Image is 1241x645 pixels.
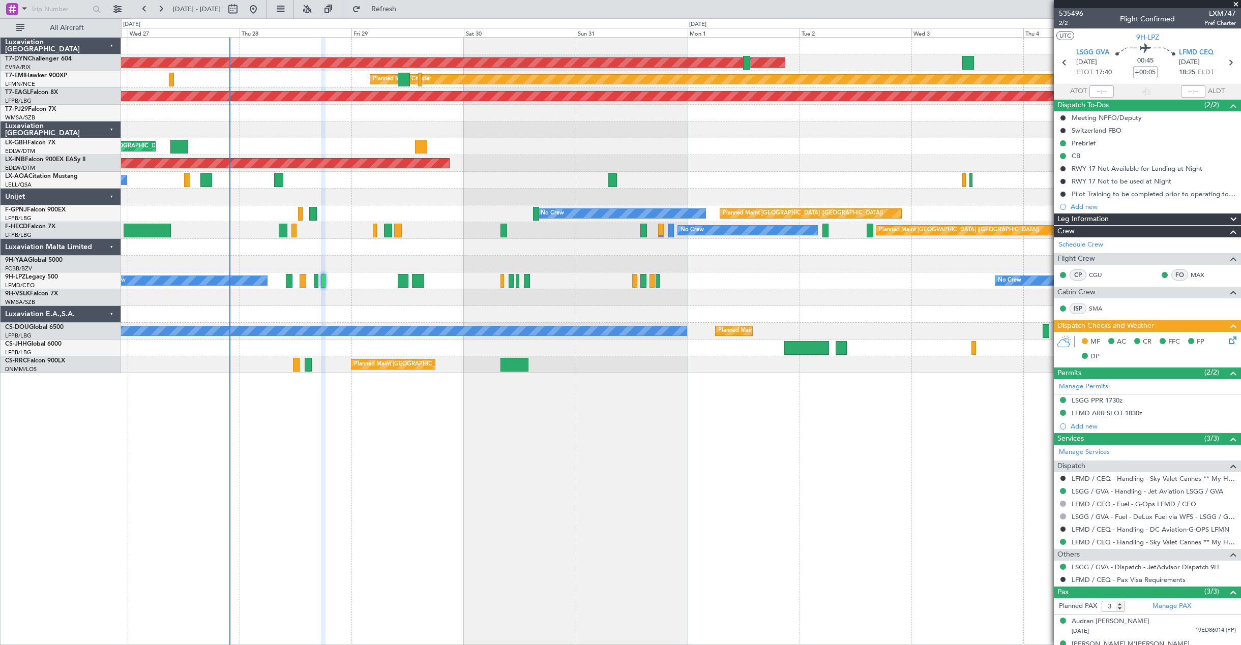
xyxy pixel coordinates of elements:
label: Planned PAX [1059,601,1097,611]
a: 9H-VSLKFalcon 7X [5,291,58,297]
a: 9H-YAAGlobal 5000 [5,257,63,263]
input: --:-- [1089,85,1114,98]
span: Permits [1057,367,1081,379]
div: [DATE] [123,20,140,29]
a: LSGG / GVA - Handling - Jet Aviation LSGG / GVA [1072,487,1223,496]
a: LFMD/CEQ [5,282,35,289]
div: Planned Maint [GEOGRAPHIC_DATA] ([GEOGRAPHIC_DATA]) [879,223,1039,238]
span: All Aircraft [26,24,107,32]
span: T7-DYN [5,56,28,62]
span: (2/2) [1204,367,1219,378]
a: EDLW/DTM [5,164,35,172]
span: T7-EMI [5,73,25,79]
a: LFMN/NCE [5,80,35,88]
a: T7-DYNChallenger 604 [5,56,72,62]
a: CS-RRCFalcon 900LX [5,358,65,364]
div: Add new [1071,422,1236,431]
span: ELDT [1198,68,1214,78]
div: ISP [1070,303,1086,314]
span: Dispatch Checks and Weather [1057,320,1154,332]
span: 9H-VSLK [5,291,30,297]
div: LSGG PPR 1730z [1072,396,1122,405]
span: 18:25 [1179,68,1195,78]
span: LSGG GVA [1076,48,1109,58]
span: Leg Information [1057,213,1109,225]
span: Refresh [363,6,405,13]
div: RWY 17 Not Available for Landing at Night [1072,164,1202,173]
div: Meeting NPFO/Deputy [1072,113,1142,122]
span: Pref Charter [1204,19,1236,27]
a: CS-JHHGlobal 6000 [5,341,62,347]
span: 9H-LPZ [1136,32,1159,43]
span: [DATE] [1072,627,1089,635]
span: Others [1057,549,1080,561]
a: LFMD / CEQ - Handling - DC Aviation-G-OPS LFMN [1072,525,1229,534]
a: MAX [1191,270,1214,280]
a: T7-EMIHawker 900XP [5,73,67,79]
a: LELL/QSA [5,181,32,189]
button: UTC [1056,31,1074,40]
div: Fri 29 [351,28,463,37]
div: [DATE] [689,20,706,29]
a: LFMD / CEQ - Fuel - G-Ops LFMD / CEQ [1072,500,1196,508]
span: F-HECD [5,224,27,230]
a: CGU [1089,270,1112,280]
div: Prebrief [1072,139,1096,147]
span: LX-AOA [5,173,28,179]
div: Wed 27 [128,28,240,37]
div: LFMD ARR SLOT 1830z [1072,409,1142,417]
span: LX-GBH [5,140,27,146]
a: LFPB/LBG [5,231,32,239]
span: CS-DOU [5,324,29,330]
span: ETOT [1076,68,1093,78]
span: Cabin Crew [1057,287,1096,298]
div: Planned Maint [GEOGRAPHIC_DATA] ([GEOGRAPHIC_DATA]) [354,357,514,372]
a: LSGG / GVA - Dispatch - JetAdvisor Dispatch 9H [1072,563,1219,571]
a: LFPB/LBG [5,332,32,340]
span: (3/3) [1204,433,1219,444]
span: ATOT [1070,86,1087,97]
span: FFC [1168,337,1180,347]
button: All Aircraft [11,20,110,36]
span: Crew [1057,226,1075,237]
div: CB [1072,151,1080,160]
div: Sat 30 [464,28,576,37]
a: LFMD / CEQ - Pax Visa Requirements [1072,575,1186,584]
span: 535496 [1059,8,1083,19]
div: Mon 1 [688,28,800,37]
a: Manage PAX [1153,601,1191,611]
span: Pax [1057,587,1069,598]
a: LSGG / GVA - Fuel - DeLux Fuel via WFS - LSGG / GVA [1072,512,1236,521]
a: F-GPNJFalcon 900EX [5,207,66,213]
a: LFPB/LBG [5,349,32,356]
a: FCBB/BZV [5,265,32,272]
a: T7-EAGLFalcon 8X [5,89,58,96]
a: LFPB/LBG [5,214,32,222]
span: 9H-YAA [5,257,28,263]
span: CS-RRC [5,358,27,364]
a: T7-PJ29Falcon 7X [5,106,56,112]
span: AC [1117,337,1126,347]
div: FO [1171,269,1188,281]
div: No Crew [541,206,564,221]
span: (2/2) [1204,100,1219,110]
span: [DATE] - [DATE] [173,5,221,14]
span: MF [1090,337,1100,347]
div: Thu 28 [240,28,351,37]
span: 00:45 [1137,56,1154,66]
a: WMSA/SZB [5,298,35,306]
span: LFMD CEQ [1179,48,1214,58]
a: Manage Services [1059,447,1110,457]
span: CR [1143,337,1151,347]
div: CP [1070,269,1086,281]
a: F-HECDFalcon 7X [5,224,55,230]
a: SMA [1089,304,1112,313]
span: 9H-LPZ [5,274,25,280]
div: Sun 31 [576,28,688,37]
a: CS-DOUGlobal 6500 [5,324,64,330]
span: CS-JHH [5,341,27,347]
a: EVRA/RIX [5,64,31,71]
span: Flight Crew [1057,253,1095,265]
span: [DATE] [1076,57,1097,68]
a: EDLW/DTM [5,147,35,155]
